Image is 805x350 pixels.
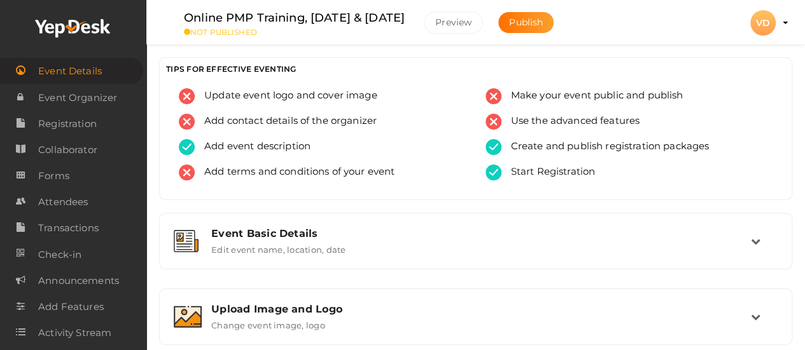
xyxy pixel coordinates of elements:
[166,321,785,333] a: Upload Image and Logo Change event image, logo
[501,88,683,104] span: Make your event public and publish
[38,85,117,111] span: Event Organizer
[486,114,501,130] img: error.svg
[179,114,195,130] img: error.svg
[486,139,501,155] img: tick-success.svg
[486,88,501,104] img: error.svg
[179,88,195,104] img: error.svg
[166,245,785,257] a: Event Basic Details Edit event name, location, date
[174,230,199,252] img: event-details.svg
[38,215,99,241] span: Transactions
[38,242,81,267] span: Check-in
[166,64,785,74] h3: TIPS FOR EFFECTIVE EVENTING
[38,268,119,293] span: Announcements
[486,165,501,180] img: tick-success.svg
[509,17,543,28] span: Publish
[179,139,195,155] img: tick-success.svg
[184,27,405,37] small: NOT PUBLISHED
[38,320,111,346] span: Activity Stream
[498,12,554,33] button: Publish
[195,165,395,180] span: Add terms and conditions of your event
[195,114,377,130] span: Add contact details of the organizer
[179,165,195,180] img: error.svg
[38,189,88,215] span: Attendees
[750,17,776,29] profile-pic: VD
[38,111,97,137] span: Registration
[211,239,346,255] label: Edit event name, location, date
[211,303,751,315] div: Upload Image and Logo
[38,294,104,320] span: Add Features
[38,137,97,163] span: Collaborator
[424,11,483,34] button: Preview
[195,139,311,155] span: Add event description
[174,306,202,328] img: image.svg
[750,10,776,36] div: VD
[211,315,325,330] label: Change event image, logo
[184,9,405,27] label: Online PMP Training, [DATE] & [DATE]
[501,114,640,130] span: Use the advanced features
[746,10,780,36] button: VD
[38,58,102,84] span: Event Details
[501,139,710,155] span: Create and publish registration packages
[501,165,596,180] span: Start Registration
[195,88,377,104] span: Update event logo and cover image
[38,163,69,189] span: Forms
[211,227,751,239] div: Event Basic Details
